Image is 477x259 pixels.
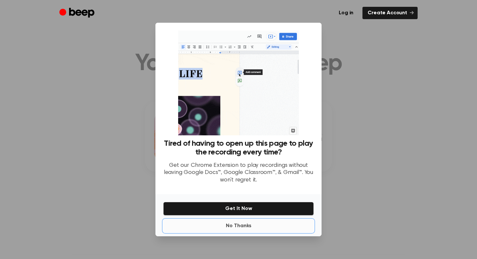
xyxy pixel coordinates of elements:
button: Get It Now [163,202,314,216]
a: Log in [334,7,359,19]
a: Beep [59,7,96,19]
h3: Tired of having to open up this page to play the recording every time? [163,139,314,157]
button: No Thanks [163,219,314,232]
img: Beep extension in action [178,31,299,135]
p: Get our Chrome Extension to play recordings without leaving Google Docs™, Google Classroom™, & Gm... [163,162,314,184]
a: Create Account [362,7,418,19]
